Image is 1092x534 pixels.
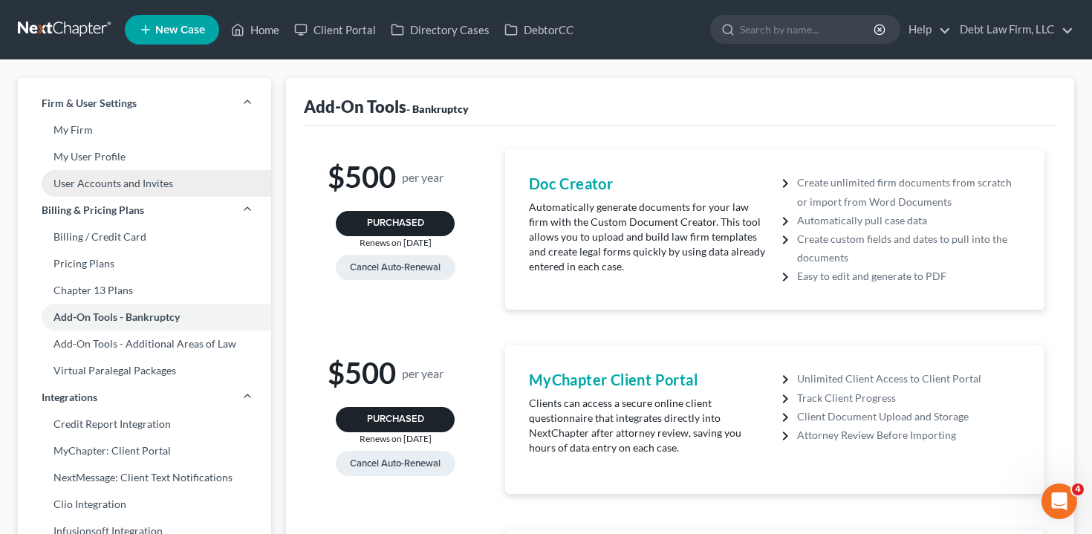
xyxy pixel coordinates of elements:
h1: $500 [328,161,464,193]
a: Pricing Plans [18,250,271,277]
span: New Case [155,25,205,36]
a: Chapter 13 Plans [18,277,271,304]
li: Attorney Review Before Importing [797,426,1021,444]
div: Renews on [DATE] [328,236,464,249]
button: Cancel Auto-Renewal [336,451,455,476]
h4: Doc Creator [529,173,767,194]
a: Billing / Credit Card [18,224,271,250]
p: Automatically generate documents for your law firm with the Custom Document Creator. This tool al... [529,200,767,274]
span: Firm & User Settings [42,96,137,111]
a: DebtorCC [497,16,581,43]
li: Track Client Progress [797,388,1021,407]
div: Renews on [DATE] [328,432,464,445]
li: Client Document Upload and Storage [797,407,1021,426]
a: NextMessage: Client Text Notifications [18,464,271,491]
button: Purchased [336,211,455,236]
iframe: Intercom live chat [1041,483,1077,519]
a: Client Portal [287,16,383,43]
p: Clients can access a secure online client questionnaire that integrates directly into NextChapter... [529,396,767,455]
li: Create custom fields and dates to pull into the documents [797,229,1021,267]
a: Add-On Tools - Additional Areas of Law [18,331,271,357]
a: Debt Law Firm, LLC [952,16,1073,43]
a: Clio Integration [18,491,271,518]
a: MyChapter: Client Portal [18,437,271,464]
a: Firm & User Settings [18,90,271,117]
a: User Accounts and Invites [18,170,271,197]
span: 4 [1072,483,1084,495]
button: Purchased [336,407,455,432]
small: per year [402,367,443,380]
li: Create unlimited firm documents from scratch or import from Word Documents [797,173,1021,210]
a: My Firm [18,117,271,143]
a: Home [224,16,287,43]
input: Search by name... [740,16,876,43]
button: Cancel Auto-Renewal [336,255,455,280]
a: Credit Report Integration [18,411,271,437]
span: Integrations [42,390,97,405]
small: per year [402,171,443,183]
a: Integrations [18,384,271,411]
a: Add-On Tools - Bankruptcy [18,304,271,331]
a: Directory Cases [383,16,497,43]
a: Billing & Pricing Plans [18,197,271,224]
h4: MyChapter Client Portal [529,369,767,390]
li: Easy to edit and generate to PDF [797,267,1021,285]
h1: $500 [328,357,464,389]
a: Virtual Paralegal Packages [18,357,271,384]
div: Add-On Tools [304,96,469,117]
li: Unlimited Client Access to Client Portal [797,369,1021,388]
span: - Bankruptcy [406,102,469,115]
span: Billing & Pricing Plans [42,203,144,218]
li: Automatically pull case data [797,211,1021,229]
a: My User Profile [18,143,271,170]
a: Help [901,16,951,43]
